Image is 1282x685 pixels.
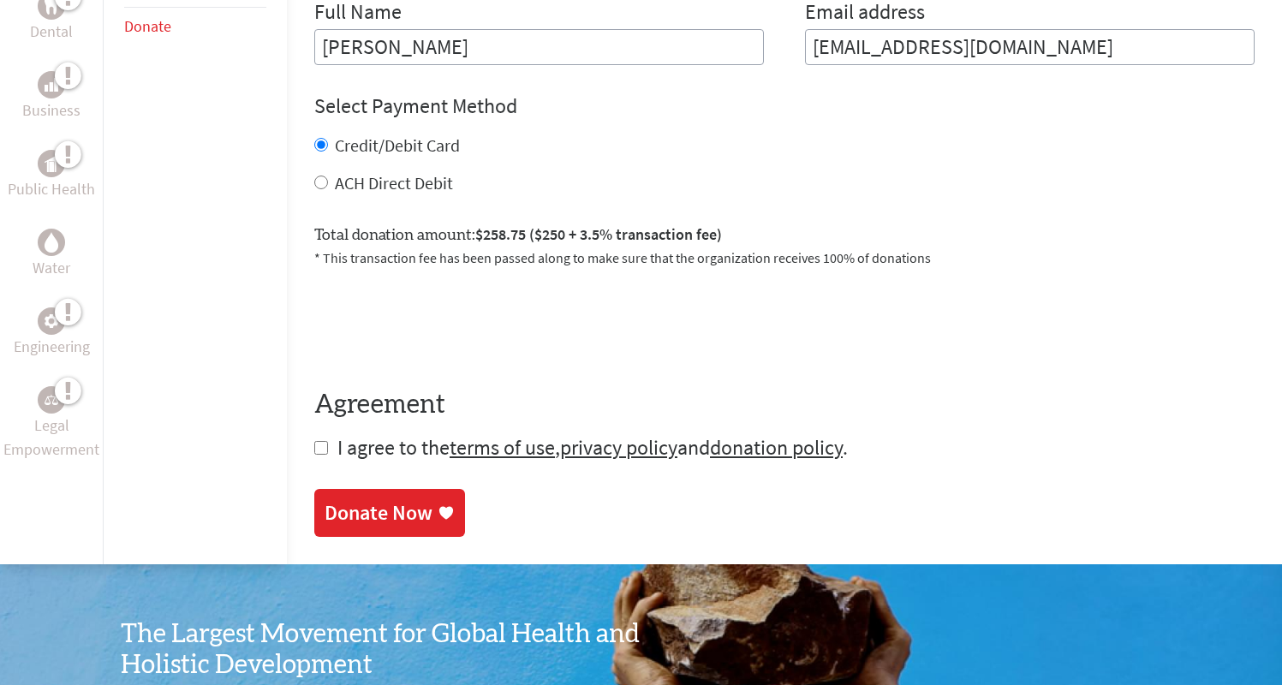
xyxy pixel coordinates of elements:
p: Engineering [14,335,90,359]
div: Legal Empowerment [38,386,65,414]
label: Total donation amount: [314,223,722,247]
a: BusinessBusiness [22,71,80,122]
img: Legal Empowerment [45,395,58,405]
a: Legal EmpowermentLegal Empowerment [3,386,99,462]
iframe: reCAPTCHA [314,289,575,355]
a: privacy policy [560,434,677,461]
a: terms of use [450,434,555,461]
img: Water [45,233,58,253]
h4: Agreement [314,390,1255,420]
h4: Select Payment Method [314,92,1255,120]
li: Donate [124,8,266,45]
input: Your Email [805,29,1255,65]
label: Credit/Debit Card [335,134,460,156]
div: Water [38,229,65,256]
input: Enter Full Name [314,29,764,65]
a: Public HealthPublic Health [8,150,95,201]
a: donation policy [710,434,843,461]
img: Public Health [45,155,58,172]
span: $258.75 ($250 + 3.5% transaction fee) [475,224,722,244]
a: Donate [124,16,171,36]
p: Public Health [8,177,95,201]
p: * This transaction fee has been passed along to make sure that the organization receives 100% of ... [314,247,1255,268]
label: ACH Direct Debit [335,172,453,194]
img: Business [45,78,58,92]
div: Business [38,71,65,98]
p: Business [22,98,80,122]
a: Donate Now [314,489,465,537]
div: Donate Now [325,499,432,527]
p: Legal Empowerment [3,414,99,462]
h3: The Largest Movement for Global Health and Holistic Development [121,619,641,681]
div: Engineering [38,307,65,335]
p: Water [33,256,70,280]
a: EngineeringEngineering [14,307,90,359]
div: Public Health [38,150,65,177]
p: Dental [30,20,73,44]
img: Engineering [45,314,58,328]
span: I agree to the , and . [337,434,848,461]
a: WaterWater [33,229,70,280]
